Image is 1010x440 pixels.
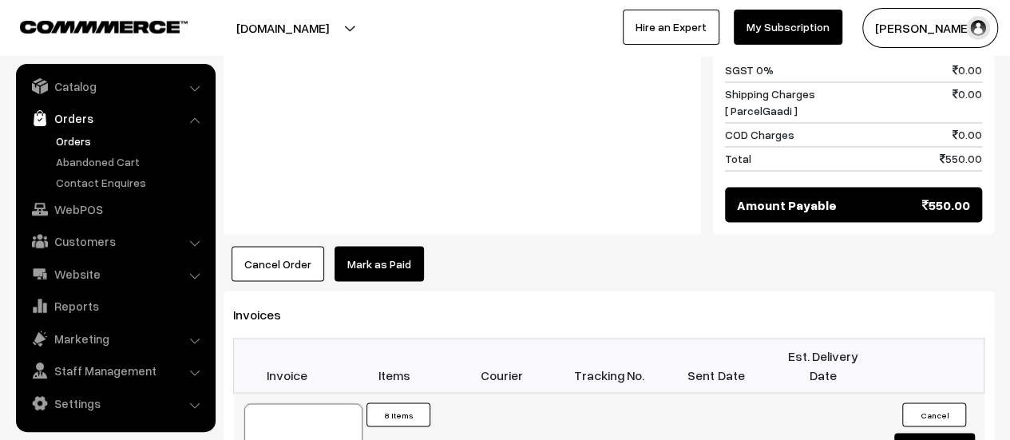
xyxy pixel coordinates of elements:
span: Invoices [233,306,300,322]
a: Orders [20,104,210,133]
a: Abandoned Cart [52,153,210,170]
img: user [966,16,990,40]
a: Contact Enquires [52,174,210,191]
th: Tracking No. [555,338,662,392]
span: 0.00 [953,61,982,78]
a: Mark as Paid [335,246,424,281]
button: [DOMAIN_NAME] [180,8,385,48]
a: WebPOS [20,195,210,224]
span: 0.00 [953,85,982,119]
th: Courier [448,338,555,392]
button: Cancel Order [232,246,324,281]
th: Items [341,338,448,392]
th: Est. Delivery Date [770,338,877,392]
span: 550.00 [922,195,970,214]
a: Reports [20,291,210,320]
a: Hire an Expert [623,10,719,45]
a: Settings [20,389,210,418]
span: Total [725,150,751,167]
a: Marketing [20,324,210,353]
button: 8 Items [366,402,430,426]
button: Cancel [902,402,966,426]
span: SGST 0% [725,61,774,78]
th: Sent Date [663,338,770,392]
span: 550.00 [940,150,982,167]
span: Amount Payable [737,195,837,214]
th: Invoice [234,338,341,392]
a: COMMMERCE [20,16,160,35]
button: [PERSON_NAME] [862,8,998,48]
a: Catalog [20,72,210,101]
a: Customers [20,227,210,256]
img: COMMMERCE [20,21,188,33]
a: My Subscription [734,10,842,45]
span: Shipping Charges [ ParcelGaadi ] [725,85,815,119]
a: Website [20,260,210,288]
a: Orders [52,133,210,149]
span: 0.00 [953,126,982,143]
a: Staff Management [20,356,210,385]
span: COD Charges [725,126,794,143]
